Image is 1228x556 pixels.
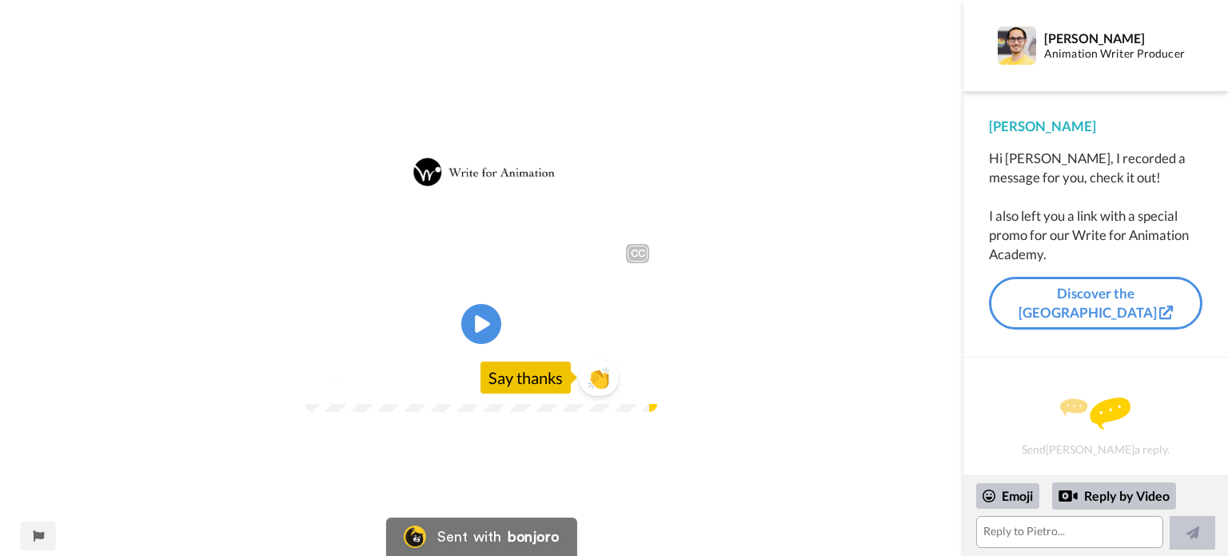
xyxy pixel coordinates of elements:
[985,386,1206,467] div: Send [PERSON_NAME] a reply.
[989,117,1202,136] div: [PERSON_NAME]
[1044,30,1202,46] div: [PERSON_NAME]
[628,246,648,262] div: CC
[1059,486,1078,506] div: Reply by Video
[480,362,571,394] div: Say thanks
[404,526,426,548] img: Bonjoro Logo
[998,26,1036,65] img: Profile Image
[579,365,619,390] span: 👏
[317,372,345,391] span: 0:00
[627,374,643,390] img: Full screen
[1052,482,1176,510] div: Reply by Video
[386,518,576,556] a: Bonjoro LogoSent withbonjoro
[508,530,559,544] div: bonjoro
[976,483,1039,509] div: Emoji
[437,530,501,544] div: Sent with
[1060,398,1130,430] img: message.svg
[989,277,1202,330] a: Discover the [GEOGRAPHIC_DATA]
[1044,47,1202,61] div: Animation Writer Producer
[357,372,385,391] span: 0:28
[348,372,353,391] span: /
[579,360,619,396] button: 👏
[989,149,1202,264] div: Hi [PERSON_NAME], I recorded a message for you, check it out! I also left you a link with a speci...
[404,140,559,204] img: 95b95e85-3819-4767-b7ca-f10176c219e5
